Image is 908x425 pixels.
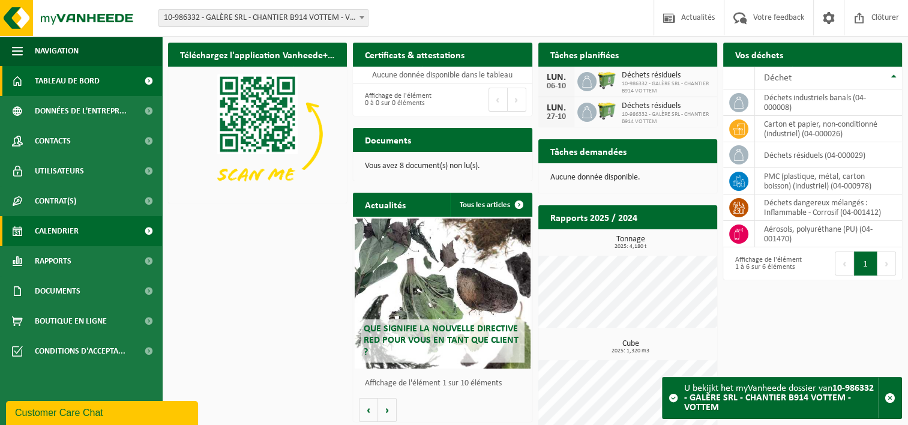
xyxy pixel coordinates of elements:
span: 2025: 4,180 t [544,244,717,250]
p: Vous avez 8 document(s) non lu(s). [365,162,520,170]
td: déchets dangereux mélangés : Inflammable - Corrosif (04-001412) [755,194,902,221]
span: Utilisateurs [35,156,84,186]
span: Calendrier [35,216,79,246]
a: Consulter les rapports [613,229,716,253]
button: Previous [489,88,508,112]
iframe: chat widget [6,399,200,425]
button: Next [508,88,526,112]
span: Documents [35,276,80,306]
h2: Vos déchets [723,43,795,66]
button: Vorige [359,398,378,422]
span: Contacts [35,126,71,156]
h2: Tâches demandées [538,139,639,163]
h2: Téléchargez l'application Vanheede+ maintenant! [168,43,347,66]
h3: Cube [544,340,717,354]
span: 10-986332 - GALÈRE SRL - CHANTIER B914 VOTTEM [622,80,711,95]
span: Contrat(s) [35,186,76,216]
span: Données de l'entrepr... [35,96,127,126]
span: Que signifie la nouvelle directive RED pour vous en tant que client ? [364,324,519,357]
span: Déchets résiduels [622,71,711,80]
span: Déchets résiduels [622,101,711,111]
h3: Tonnage [544,235,717,250]
p: Affichage de l'élément 1 sur 10 éléments [365,379,526,388]
td: carton et papier, non-conditionné (industriel) (04-000026) [755,116,902,142]
a: Tous les articles [450,193,531,217]
h2: Certificats & attestations [353,43,477,66]
button: Next [877,252,896,276]
span: 2025: 1,320 m3 [544,348,717,354]
span: Rapports [35,246,71,276]
p: Aucune donnée disponible. [550,173,705,182]
h2: Tâches planifiées [538,43,631,66]
span: 10-986332 - GALÈRE SRL - CHANTIER B914 VOTTEM - VOTTEM [158,9,368,27]
img: WB-0660-HPE-GN-50 [597,70,617,91]
div: 27-10 [544,113,568,121]
div: Affichage de l'élément 0 à 0 sur 0 éléments [359,86,436,113]
span: 10-986332 - GALÈRE SRL - CHANTIER B914 VOTTEM - VOTTEM [159,10,368,26]
div: LUN. [544,103,568,113]
img: WB-0660-HPE-GN-50 [597,101,617,121]
span: Tableau de bord [35,66,100,96]
td: aérosols, polyuréthane (PU) (04-001470) [755,221,902,247]
td: Aucune donnée disponible dans le tableau [353,67,532,83]
span: Déchet [764,73,792,83]
strong: 10-986332 - GALÈRE SRL - CHANTIER B914 VOTTEM - VOTTEM [684,384,874,412]
div: LUN. [544,73,568,82]
div: U bekijkt het myVanheede dossier van [684,378,878,418]
h2: Documents [353,128,423,151]
span: Navigation [35,36,79,66]
div: Affichage de l'élément 1 à 6 sur 6 éléments [729,250,807,277]
div: 06-10 [544,82,568,91]
td: PMC (plastique, métal, carton boisson) (industriel) (04-000978) [755,168,902,194]
button: Volgende [378,398,397,422]
a: Que signifie la nouvelle directive RED pour vous en tant que client ? [355,219,530,369]
img: Download de VHEPlus App [168,67,347,201]
button: 1 [854,252,877,276]
span: Boutique en ligne [35,306,107,336]
td: déchets résiduels (04-000029) [755,142,902,168]
h2: Actualités [353,193,418,216]
button: Previous [835,252,854,276]
span: Conditions d'accepta... [35,336,125,366]
h2: Rapports 2025 / 2024 [538,205,649,229]
span: 10-986332 - GALÈRE SRL - CHANTIER B914 VOTTEM [622,111,711,125]
td: déchets industriels banals (04-000008) [755,89,902,116]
